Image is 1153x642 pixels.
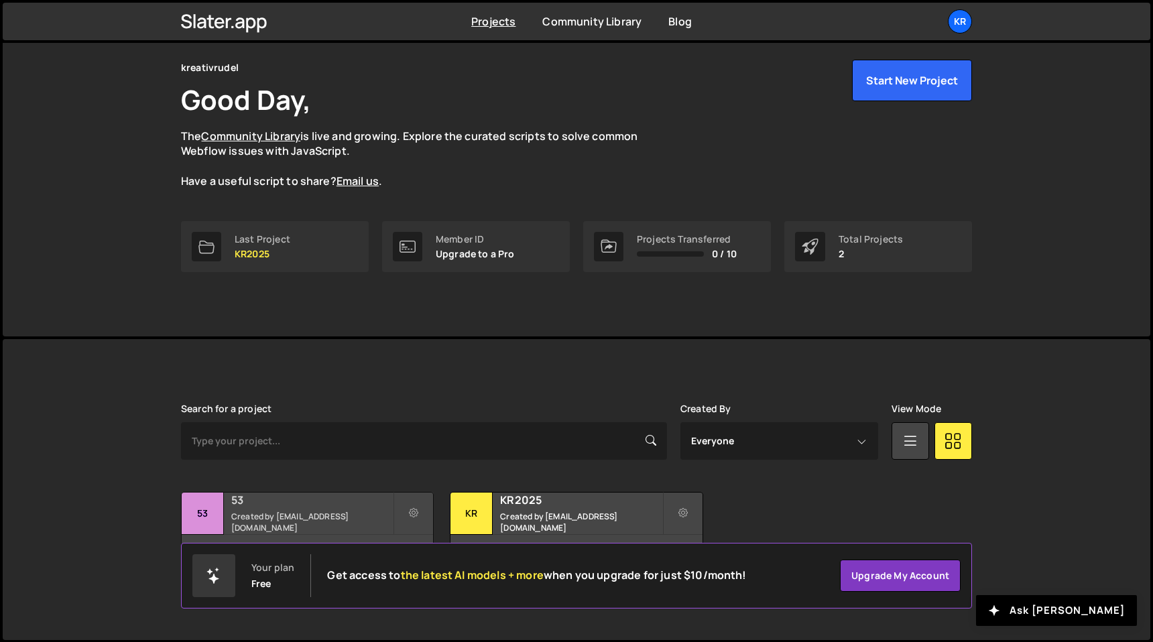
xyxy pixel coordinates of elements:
span: the latest AI models + more [401,568,544,582]
div: Your plan [251,562,294,573]
a: Email us [337,174,379,188]
a: Projects [471,14,515,29]
a: kr [948,9,972,34]
div: 1 page, last updated by [DATE] [182,535,433,575]
div: Last Project [235,234,290,245]
p: 2 [839,249,903,259]
a: Upgrade my account [840,560,961,592]
p: Upgrade to a Pro [436,249,515,259]
h2: KR2025 [500,493,662,507]
span: 0 / 10 [712,249,737,259]
div: Total Projects [839,234,903,245]
div: 53 [182,493,224,535]
label: Search for a project [181,403,271,414]
div: 3 pages, last updated by [DATE] [450,535,702,575]
h2: 53 [231,493,393,507]
a: Blog [668,14,692,29]
small: Created by [EMAIL_ADDRESS][DOMAIN_NAME] [500,511,662,533]
p: KR2025 [235,249,290,259]
a: Last Project KR2025 [181,221,369,272]
a: KR KR2025 Created by [EMAIL_ADDRESS][DOMAIN_NAME] 3 pages, last updated by [DATE] [450,492,703,576]
div: kreativrudel [181,60,239,76]
div: Member ID [436,234,515,245]
label: Created By [680,403,731,414]
div: Free [251,578,271,589]
h1: Good Day, [181,81,311,118]
div: KR [450,493,493,535]
button: Ask [PERSON_NAME] [976,595,1137,626]
label: View Mode [892,403,941,414]
input: Type your project... [181,422,667,460]
div: Projects Transferred [637,234,737,245]
h2: Get access to when you upgrade for just $10/month! [327,569,746,582]
a: 53 53 Created by [EMAIL_ADDRESS][DOMAIN_NAME] 1 page, last updated by [DATE] [181,492,434,576]
a: Community Library [542,14,642,29]
button: Start New Project [852,60,972,101]
small: Created by [EMAIL_ADDRESS][DOMAIN_NAME] [231,511,393,533]
a: Community Library [201,129,300,143]
p: The is live and growing. Explore the curated scripts to solve common Webflow issues with JavaScri... [181,129,664,189]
